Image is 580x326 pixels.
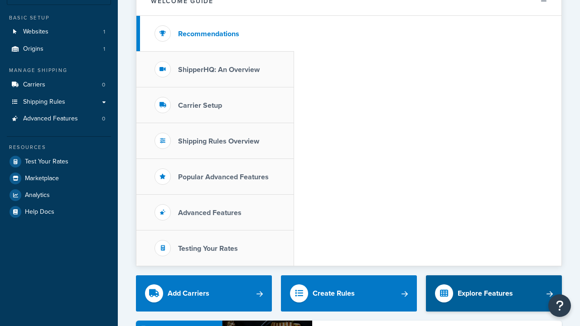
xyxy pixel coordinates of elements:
[7,187,111,203] a: Analytics
[23,98,65,106] span: Shipping Rules
[313,287,355,300] div: Create Rules
[102,81,105,89] span: 0
[7,153,111,170] a: Test Your Rates
[7,94,111,110] a: Shipping Rules
[178,30,239,38] h3: Recommendations
[178,66,260,74] h3: ShipperHQ: An Overview
[7,110,111,127] li: Advanced Features
[7,41,111,58] a: Origins1
[25,158,68,166] span: Test Your Rates
[178,173,269,181] h3: Popular Advanced Features
[136,275,272,312] a: Add Carriers
[7,24,111,40] a: Websites1
[103,28,105,36] span: 1
[178,137,259,145] h3: Shipping Rules Overview
[23,28,48,36] span: Websites
[102,115,105,123] span: 0
[7,170,111,187] a: Marketplace
[7,67,111,74] div: Manage Shipping
[23,115,78,123] span: Advanced Features
[7,24,111,40] li: Websites
[426,275,562,312] a: Explore Features
[7,77,111,93] a: Carriers0
[178,244,238,253] h3: Testing Your Rates
[178,101,222,110] h3: Carrier Setup
[7,41,111,58] li: Origins
[548,294,571,317] button: Open Resource Center
[25,208,54,216] span: Help Docs
[23,81,45,89] span: Carriers
[23,45,43,53] span: Origins
[7,14,111,22] div: Basic Setup
[281,275,417,312] a: Create Rules
[458,287,513,300] div: Explore Features
[25,192,50,199] span: Analytics
[103,45,105,53] span: 1
[7,144,111,151] div: Resources
[25,175,59,182] span: Marketplace
[7,204,111,220] a: Help Docs
[178,209,242,217] h3: Advanced Features
[7,77,111,93] li: Carriers
[7,110,111,127] a: Advanced Features0
[168,287,209,300] div: Add Carriers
